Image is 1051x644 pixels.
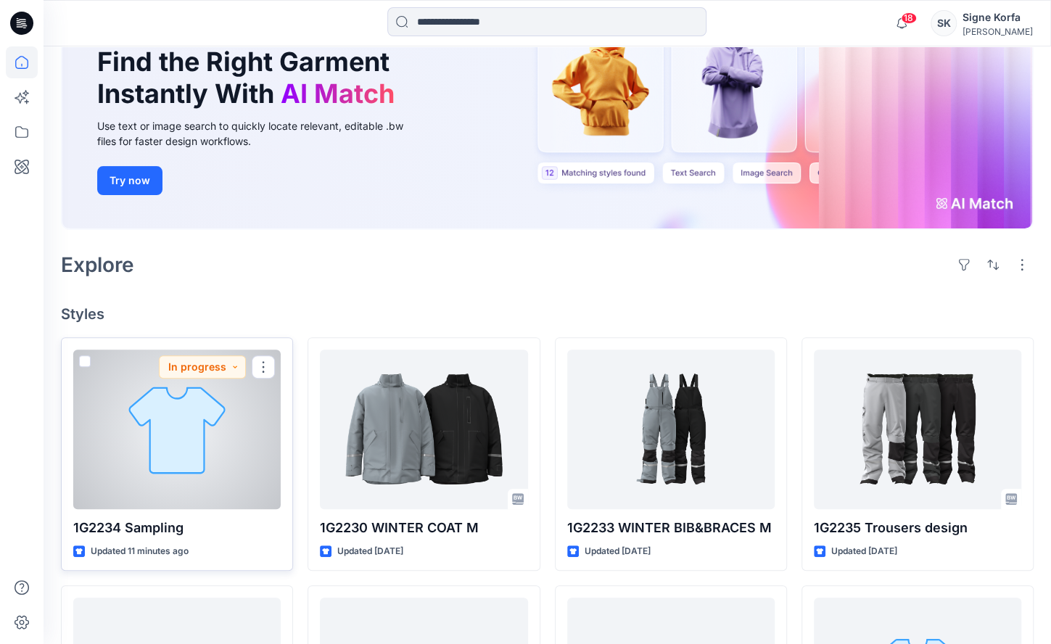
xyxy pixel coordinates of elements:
p: 1G2233 WINTER BIB&BRACES M [567,518,775,538]
h1: Find the Right Garment Instantly With [97,46,402,109]
button: Try now [97,166,162,195]
p: 1G2235 Trousers design [814,518,1021,538]
p: Updated 11 minutes ago [91,544,189,559]
div: [PERSON_NAME] [963,26,1033,37]
p: Updated [DATE] [831,544,897,559]
a: 1G2233 WINTER BIB&BRACES M [567,350,775,509]
p: Updated [DATE] [585,544,651,559]
a: 1G2234 Sampling [73,350,281,509]
span: AI Match [281,78,395,110]
p: Updated [DATE] [337,544,403,559]
div: SK [931,10,957,36]
a: 1G2235 Trousers design [814,350,1021,509]
p: 1G2234 Sampling [73,518,281,538]
h2: Explore [61,253,134,276]
a: 1G2230 WINTER COAT M [320,350,527,509]
h4: Styles [61,305,1034,323]
p: 1G2230 WINTER COAT M [320,518,527,538]
div: Use text or image search to quickly locate relevant, editable .bw files for faster design workflows. [97,118,424,149]
span: 18 [901,12,917,24]
div: Signe Korfa [963,9,1033,26]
